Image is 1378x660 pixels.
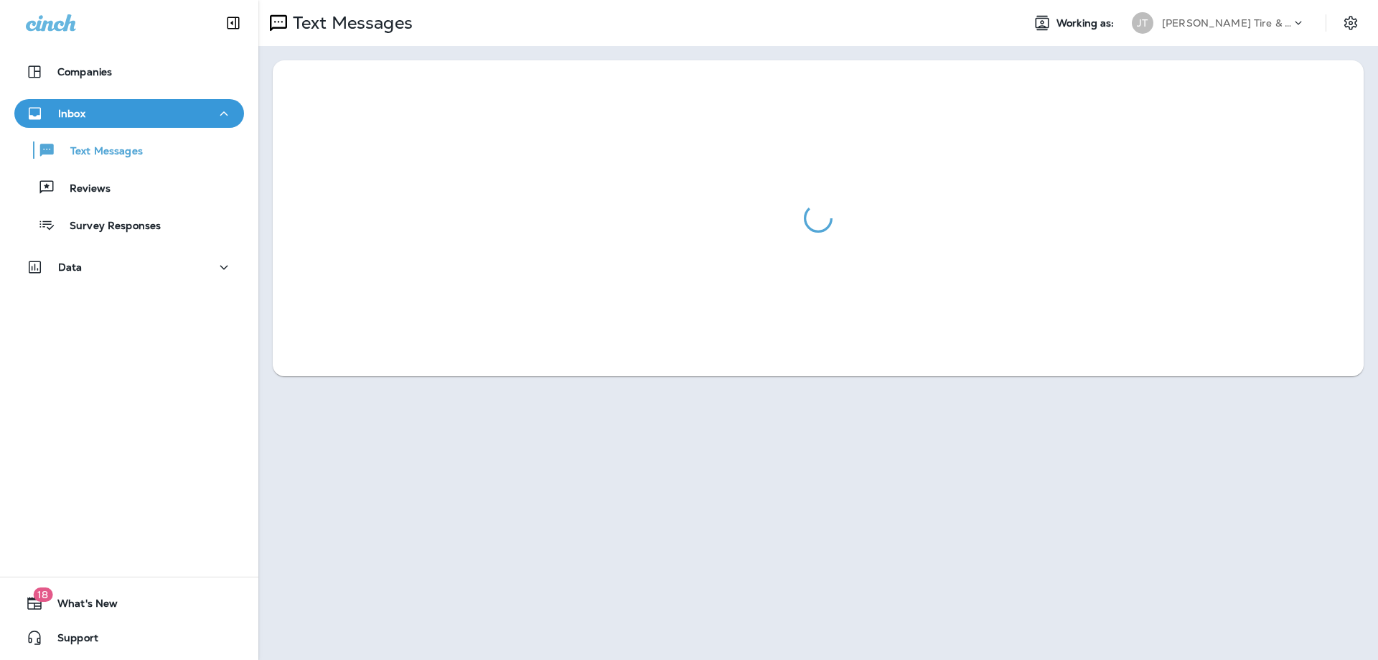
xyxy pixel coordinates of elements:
[57,66,112,78] p: Companies
[55,220,161,233] p: Survey Responses
[14,253,244,282] button: Data
[14,210,244,240] button: Survey Responses
[14,99,244,128] button: Inbox
[43,632,98,649] span: Support
[58,261,83,273] p: Data
[43,598,118,615] span: What's New
[287,12,413,34] p: Text Messages
[56,145,143,159] p: Text Messages
[14,135,244,165] button: Text Messages
[14,172,244,203] button: Reviews
[33,587,52,602] span: 18
[58,108,85,119] p: Inbox
[14,623,244,652] button: Support
[14,589,244,618] button: 18What's New
[213,9,253,37] button: Collapse Sidebar
[1056,17,1117,29] span: Working as:
[55,182,111,196] p: Reviews
[1162,17,1291,29] p: [PERSON_NAME] Tire & Auto
[1132,12,1153,34] div: JT
[1338,10,1364,36] button: Settings
[14,57,244,86] button: Companies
